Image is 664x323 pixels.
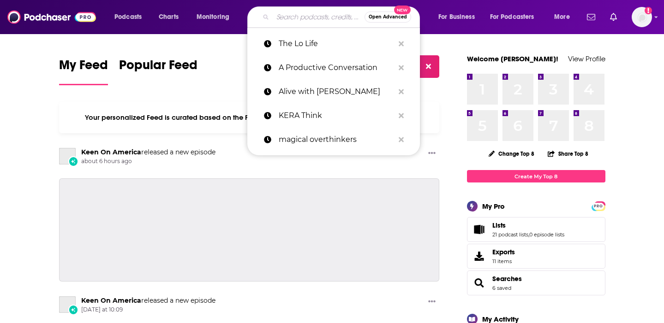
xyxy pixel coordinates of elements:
span: Open Advanced [369,15,407,19]
a: Keen On America [81,148,141,156]
a: View Profile [568,54,605,63]
h3: released a new episode [81,148,215,157]
span: Charts [159,11,179,23]
span: Podcasts [114,11,142,23]
span: Lists [492,221,506,229]
a: A Productive Conversation [247,56,420,80]
span: My Feed [59,57,108,78]
span: Searches [467,270,605,295]
div: Your personalized Feed is curated based on the Podcasts, Creators, Users, and Lists that you Follow. [59,102,440,133]
a: Exports [467,244,605,269]
svg: Add a profile image [645,7,652,14]
span: For Podcasters [490,11,534,23]
button: Share Top 8 [547,145,589,163]
a: Lists [470,223,489,236]
span: Popular Feed [119,57,197,78]
a: Popular Feed [119,57,197,85]
span: PRO [593,203,604,210]
img: Podchaser - Follow, Share and Rate Podcasts [7,8,96,26]
button: open menu [548,10,581,24]
span: 11 items [492,258,515,264]
span: Monitoring [197,11,229,23]
p: magical overthinkers [279,128,394,152]
span: , [528,231,529,238]
button: open menu [484,10,548,24]
a: Lists [492,221,564,229]
span: Exports [470,250,489,263]
span: Exports [492,248,515,256]
span: For Business [438,11,475,23]
a: Alive with [PERSON_NAME] [247,80,420,104]
button: Show More Button [425,148,439,159]
span: about 6 hours ago [81,158,215,165]
span: More [554,11,570,23]
a: PRO [593,202,604,209]
a: The Lo Life [247,32,420,56]
a: 21 podcast lists [492,231,528,238]
button: open menu [190,10,241,24]
button: open menu [432,10,486,24]
a: Charts [153,10,184,24]
div: Search podcasts, credits, & more... [256,6,429,28]
img: User Profile [632,7,652,27]
button: Show More Button [425,296,439,308]
span: Logged in as megcassidy [632,7,652,27]
div: New Episode [68,156,78,166]
a: 0 episode lists [529,231,564,238]
span: Lists [467,217,605,242]
a: My Feed [59,57,108,85]
a: Keen On America [59,148,76,164]
div: My Pro [482,202,505,211]
span: [DATE] at 10:09 [81,306,215,314]
button: Show profile menu [632,7,652,27]
a: Create My Top 8 [467,170,605,182]
div: New Episode [68,305,78,315]
a: Searches [492,275,522,283]
p: KERA Think [279,104,394,128]
p: The Lo Life [279,32,394,56]
input: Search podcasts, credits, & more... [273,10,365,24]
span: New [394,6,411,14]
a: Keen On America [59,296,76,313]
p: A Productive Conversation [279,56,394,80]
a: Searches [470,276,489,289]
button: open menu [108,10,154,24]
button: Change Top 8 [483,148,540,159]
button: Open AdvancedNew [365,12,411,23]
a: Welcome [PERSON_NAME]! [467,54,558,63]
p: Alive with Steve Burns [279,80,394,104]
a: 6 saved [492,285,511,291]
a: Show notifications dropdown [583,9,599,25]
a: magical overthinkers [247,128,420,152]
a: Show notifications dropdown [606,9,621,25]
h3: released a new episode [81,296,215,305]
a: KERA Think [247,104,420,128]
a: Keen On America [81,296,141,305]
